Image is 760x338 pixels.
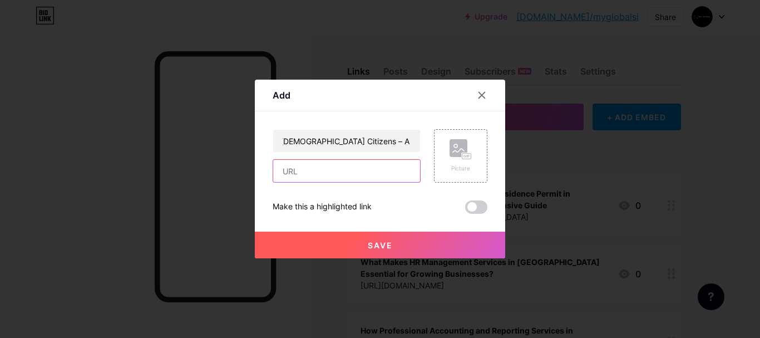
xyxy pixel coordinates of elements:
input: URL [273,160,420,182]
div: Add [273,89,290,102]
div: Picture [450,164,472,173]
div: Make this a highlighted link [273,200,372,214]
span: Save [368,241,393,250]
button: Save [255,232,505,258]
input: Title [273,130,420,152]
